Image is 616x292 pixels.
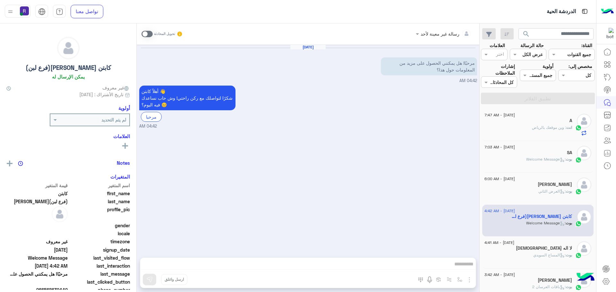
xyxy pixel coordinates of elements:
img: defaultAdmin.png [577,178,591,192]
span: مرحبًا! هل يمكنني الحصول على مزيد من المعلومات حول هذا؟ [6,271,68,277]
span: [DATE] - 4:42 AM [484,208,515,214]
label: القناة: [581,42,592,49]
span: null [6,222,68,229]
img: defaultAdmin.png [577,241,591,256]
h6: العلامات [6,133,130,139]
label: إشارات الملاحظات [481,63,515,77]
span: شاورما شاويز(فرع لبن) [6,198,68,205]
h6: يمكن الإرسال له [52,74,85,79]
span: انت [566,125,572,130]
img: WhatsApp [575,125,582,131]
span: [DATE] - 4:41 AM [484,240,514,246]
img: tab [581,7,589,15]
span: null [6,230,68,237]
div: مرحبا [141,112,162,122]
h6: أولوية [118,105,130,111]
h5: لا اله الا الله [516,246,572,251]
span: locale [69,230,130,237]
span: بوت [566,189,572,194]
img: notes [18,161,23,166]
span: كابتن [6,190,68,197]
span: بوت [566,284,572,289]
p: 17/9/2025, 4:42 AM [381,57,477,75]
img: defaultAdmin.png [577,146,591,160]
span: بوت [566,253,572,257]
img: defaultAdmin.png [57,37,79,59]
h6: المتغيرات [110,174,130,179]
label: أولوية [543,63,553,70]
img: WhatsApp [575,284,582,291]
span: اسم المتغير [69,182,130,189]
span: : باقات العرسان 2 [532,284,566,289]
span: [DATE] - 7:47 AM [484,112,515,118]
img: 322853014244696 [602,28,614,39]
span: 2025-09-17T01:42:10.845Z [6,263,68,269]
span: last_visited_flow [69,254,130,261]
button: تطبيق الفلاتر [481,93,595,104]
h6: Notes [117,160,130,166]
span: last_interaction [69,263,130,269]
img: Logo [601,5,614,18]
span: 04:42 AM [459,78,477,83]
span: profile_pic [69,206,130,221]
span: last_message [69,271,130,277]
h5: حسن علي جاسر [538,278,572,283]
span: last_name [69,198,130,205]
span: timezone [69,238,130,245]
img: userImage [20,6,29,15]
button: ارسل واغلق [161,274,187,285]
span: Welcome Message [6,254,68,261]
h5: SA [567,150,572,155]
label: حالة الرسالة [520,42,544,49]
span: search [522,30,530,38]
span: 04:42 AM [139,123,157,129]
a: tab [53,5,66,18]
a: تواصل معنا [71,5,103,18]
span: بوت [566,157,572,162]
span: : العرض الثاني [538,189,566,194]
span: : Welcome Message [526,157,566,162]
h5: كابتن شاورما شاويز(فرع لبن) [511,214,572,219]
img: defaultAdmin.png [577,210,591,224]
span: قيمة المتغير [6,182,68,189]
h5: ابراهيم عسيري [538,182,572,187]
span: [DATE] - 7:03 AM [484,144,515,150]
img: profile [6,8,14,16]
img: add [7,161,13,166]
span: first_name [69,190,130,197]
span: [DATE] - 3:42 AM [484,272,515,278]
img: tab [38,8,46,15]
span: null [6,279,68,285]
h5: A [569,118,572,123]
img: WhatsApp [575,188,582,195]
small: تحويل المحادثة [154,31,175,37]
span: غير معروف [102,84,130,91]
img: WhatsApp [575,157,582,163]
span: signup_date [69,246,130,253]
p: الدردشة الحية [547,7,576,16]
span: [DATE] - 6:00 AM [484,176,515,182]
span: بوت [566,221,572,225]
img: defaultAdmin.png [577,114,591,128]
span: وين موقعك بالرياض [532,125,566,130]
img: tab [56,8,63,15]
div: اختر [496,51,505,59]
span: last_clicked_button [69,279,130,285]
span: 2025-09-17T01:42:10.851Z [6,246,68,253]
img: WhatsApp [575,221,582,227]
span: : المساج السويدي [533,253,566,257]
p: 17/9/2025, 4:42 AM [139,86,235,110]
h5: كابتن [PERSON_NAME](فرع لبن) [26,64,111,71]
img: WhatsApp [575,252,582,259]
img: hulul-logo.png [574,266,597,289]
img: defaultAdmin.png [52,206,68,222]
label: مخصص إلى: [569,63,592,70]
button: search [518,28,534,42]
span: : Welcome Message [526,221,566,225]
span: غير معروف [6,238,68,245]
h6: [DATE] [290,45,326,49]
span: تاريخ الأشتراك : [DATE] [79,91,124,98]
label: العلامات [490,42,505,49]
span: gender [69,222,130,229]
